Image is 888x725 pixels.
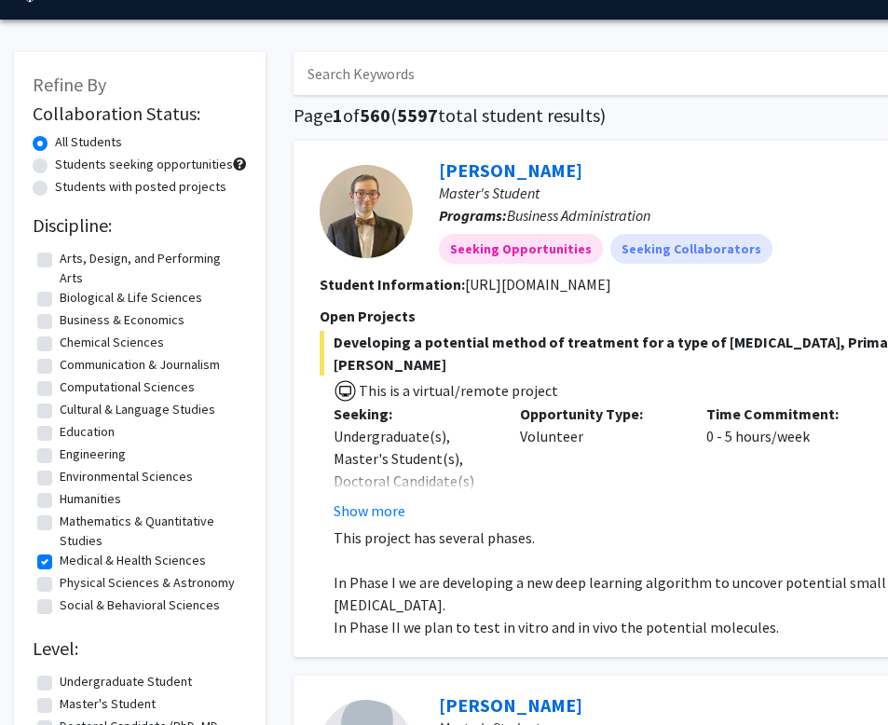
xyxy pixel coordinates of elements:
p: Opportunity Type: [520,403,678,425]
span: Open Projects [320,307,416,325]
a: [PERSON_NAME] [439,693,582,717]
div: Volunteer [506,403,692,522]
span: Refine By [33,73,106,96]
b: Programs: [439,206,507,225]
label: Biological & Life Sciences [60,288,202,308]
label: Students seeking opportunities [55,155,233,174]
label: Cultural & Language Studies [60,400,215,419]
h2: Level: [33,637,247,660]
label: Master's Student [60,694,156,714]
label: Undergraduate Student [60,672,192,691]
mat-chip: Seeking Collaborators [610,234,772,264]
b: Student Information: [320,275,465,294]
span: Business Administration [507,206,650,225]
label: Students with posted projects [55,177,226,197]
p: Time Commitment: [706,403,865,425]
label: Humanities [60,489,121,509]
div: Undergraduate(s), Master's Student(s), Doctoral Candidate(s) (PhD, MD, DMD, PharmD, etc.), Postdo... [334,425,492,649]
span: 5597 [397,103,438,127]
p: Seeking: [334,403,492,425]
span: 560 [360,103,390,127]
span: Master's Student [439,184,540,202]
label: Chemical Sciences [60,333,164,352]
label: Environmental Sciences [60,467,193,486]
label: Business & Economics [60,310,184,330]
h2: Discipline: [33,214,247,237]
label: Social & Behavioral Sciences [60,595,220,615]
label: Mathematics & Quantitative Studies [60,512,242,551]
label: Computational Sciences [60,377,195,397]
button: Show more [334,499,405,522]
label: Education [60,422,115,442]
mat-chip: Seeking Opportunities [439,234,603,264]
fg-read-more: [URL][DOMAIN_NAME] [465,275,611,294]
iframe: Chat [14,641,79,711]
label: Physical Sciences & Astronomy [60,573,235,593]
div: 0 - 5 hours/week [692,403,879,522]
a: [PERSON_NAME] [439,158,582,182]
label: Communication & Journalism [60,355,220,375]
label: Medical & Health Sciences [60,551,206,570]
span: 1 [333,103,343,127]
label: All Students [55,132,122,152]
label: Arts, Design, and Performing Arts [60,249,242,288]
label: Engineering [60,445,126,464]
h2: Collaboration Status: [33,103,247,125]
span: This is a virtual/remote project [357,381,558,400]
